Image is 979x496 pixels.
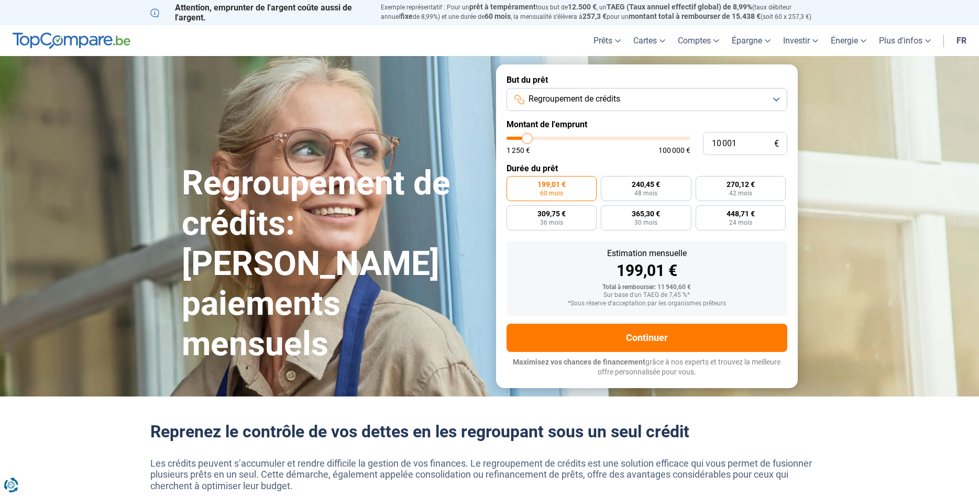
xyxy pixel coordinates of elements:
[400,12,413,20] span: fixe
[513,358,645,366] span: Maximisez vos chances de financement
[507,119,787,129] label: Montant de l'emprunt
[568,3,597,11] span: 12.500 €
[658,147,690,154] span: 100 000 €
[777,25,824,56] a: Investir
[150,3,368,23] p: Attention, emprunter de l'argent coûte aussi de l'argent.
[729,190,752,196] span: 42 mois
[634,190,657,196] span: 48 mois
[629,12,761,20] span: montant total à rembourser de 15.438 €
[182,163,483,365] h1: Regroupement de crédits: [PERSON_NAME] paiements mensuels
[507,357,787,378] p: grâce à nos experts et trouvez la meilleure offre personnalisée pour vous.
[13,32,130,49] img: TopCompare
[632,210,660,217] span: 365,30 €
[672,25,725,56] a: Comptes
[150,458,829,492] p: Les crédits peuvent s’accumuler et rendre difficile la gestion de vos finances. Le regroupement d...
[873,25,937,56] a: Plus d'infos
[507,75,787,85] label: But du prêt
[727,181,755,188] span: 270,12 €
[540,190,563,196] span: 60 mois
[727,210,755,217] span: 448,71 €
[537,181,566,188] span: 199,01 €
[632,181,660,188] span: 240,45 €
[515,284,779,291] div: Total à rembourser: 11 940,60 €
[950,25,973,56] a: fr
[587,25,627,56] a: Prêts
[582,12,607,20] span: 257,3 €
[507,163,787,173] label: Durée du prêt
[507,88,787,111] button: Regroupement de crédits
[515,300,779,307] div: *Sous réserve d'acceptation par les organismes prêteurs
[515,292,779,299] div: Sur base d'un TAEG de 7,45 %*
[725,25,777,56] a: Épargne
[507,324,787,352] button: Continuer
[529,93,620,105] span: Regroupement de crédits
[150,422,829,442] h2: Reprenez le contrôle de vos dettes en les regroupant sous un seul crédit
[607,3,752,11] span: TAEG (Taux annuel effectif global) de 8,99%
[515,249,779,258] div: Estimation mensuelle
[627,25,672,56] a: Cartes
[507,147,530,154] span: 1 250 €
[540,219,563,226] span: 36 mois
[485,12,511,20] span: 60 mois
[515,263,779,279] div: 199,01 €
[469,3,536,11] span: prêt à tempérament
[537,210,566,217] span: 309,75 €
[729,219,752,226] span: 24 mois
[774,139,779,148] span: €
[824,25,873,56] a: Énergie
[634,219,657,226] span: 30 mois
[381,3,829,21] p: Exemple représentatif : Pour un tous but de , un (taux débiteur annuel de 8,99%) et une durée de ...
